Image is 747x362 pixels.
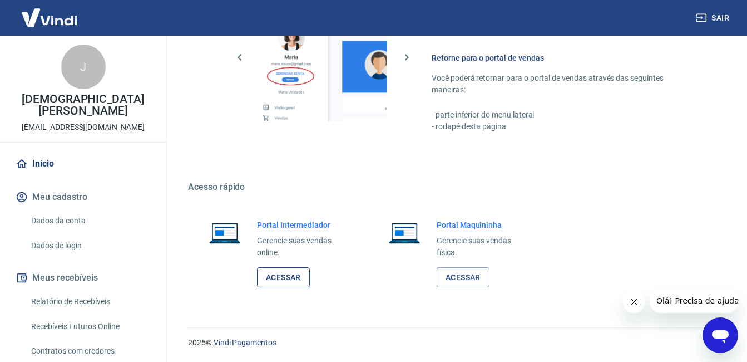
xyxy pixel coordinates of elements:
[432,109,694,121] p: - parte inferior do menu lateral
[437,219,527,231] h6: Portal Maquininha
[201,219,248,246] img: Imagem de um notebook aberto
[650,288,738,313] iframe: Mensagem da empresa
[7,8,93,17] span: Olá! Precisa de ajuda?
[27,234,153,257] a: Dados de login
[432,52,694,63] h6: Retorne para o portal de vendas
[432,72,694,96] p: Você poderá retornar para o portal de vendas através das seguintes maneiras:
[381,219,428,246] img: Imagem de um notebook aberto
[61,45,106,89] div: J
[437,235,527,258] p: Gerencie suas vendas física.
[694,8,734,28] button: Sair
[9,94,157,117] p: [DEMOGRAPHIC_DATA] [PERSON_NAME]
[27,209,153,232] a: Dados da conta
[27,290,153,313] a: Relatório de Recebíveis
[257,235,348,258] p: Gerencie suas vendas online.
[432,121,694,133] p: - rodapé desta página
[188,337,720,349] p: 2025 ©
[13,1,86,35] img: Vindi
[13,185,153,209] button: Meu cadastro
[13,266,153,290] button: Meus recebíveis
[623,291,645,313] iframe: Fechar mensagem
[437,267,489,288] a: Acessar
[257,219,348,231] h6: Portal Intermediador
[27,315,153,338] a: Recebíveis Futuros Online
[214,338,276,347] a: Vindi Pagamentos
[703,317,738,353] iframe: Botão para abrir a janela de mensagens
[22,121,145,133] p: [EMAIL_ADDRESS][DOMAIN_NAME]
[257,267,310,288] a: Acessar
[188,182,720,193] h5: Acesso rápido
[13,151,153,176] a: Início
